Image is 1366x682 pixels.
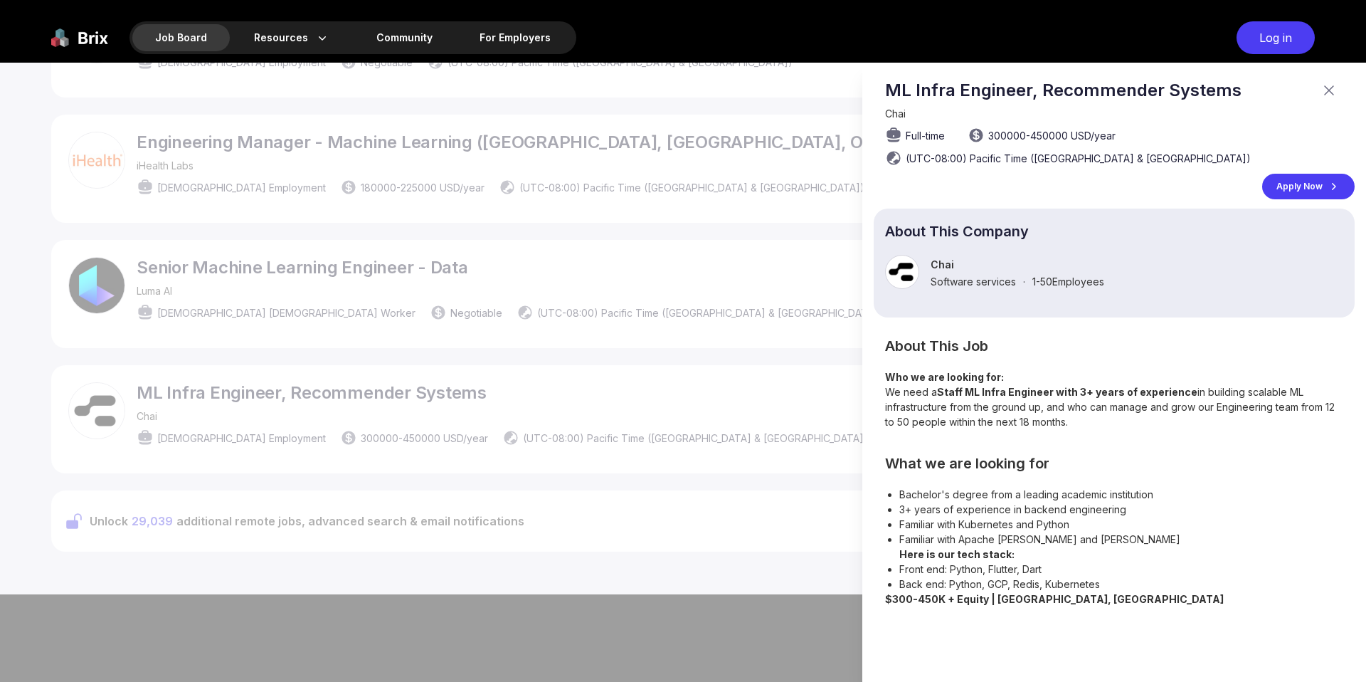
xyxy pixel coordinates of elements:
span: Full-time [906,128,945,143]
h2: What we are looking for [885,458,1343,470]
h2: About This Job [885,340,1343,352]
a: Community [354,24,455,51]
span: Chai [885,107,906,120]
p: We need a in building scalable ML infrastructure from the ground up, and who can manage and grow ... [885,369,1343,429]
span: 1-50 Employees [1032,276,1104,288]
div: Job Board [132,24,230,51]
p: Bachelor's degree from a leading academic institution [899,487,1343,502]
p: Familiar with Apache [PERSON_NAME] and [PERSON_NAME] [899,532,1343,547]
span: (UTC-08:00) Pacific Time ([GEOGRAPHIC_DATA] & [GEOGRAPHIC_DATA]) [906,151,1251,166]
p: ML Infra Engineer, Recommender Systems [885,80,1312,100]
p: Back end: Python, GCP, Redis, Kubernetes [899,577,1343,592]
p: Familiar with Kubernetes and Python [899,517,1343,532]
strong: $300-450K + Equity | [GEOGRAPHIC_DATA], [GEOGRAPHIC_DATA] [885,593,1224,605]
p: 3+ years of experience in backend engineering [899,502,1343,517]
p: Chai [931,258,1104,271]
span: · [1023,276,1025,288]
strong: Here is our tech stack: [899,548,1015,560]
a: Apply Now [1262,174,1355,199]
div: Resources [231,24,352,51]
span: 300000 - 450000 USD /year [988,128,1116,143]
a: For Employers [457,24,573,51]
p: About This Company [885,226,1343,238]
strong: Staff ML Infra Engineer with 3+ years of experience [937,386,1197,398]
a: Log in [1229,21,1315,54]
div: Log in [1237,21,1315,54]
strong: Who we are looking for: [885,371,1004,383]
p: Front end: Python, Flutter, Dart [899,562,1343,577]
span: Software services [931,276,1016,288]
